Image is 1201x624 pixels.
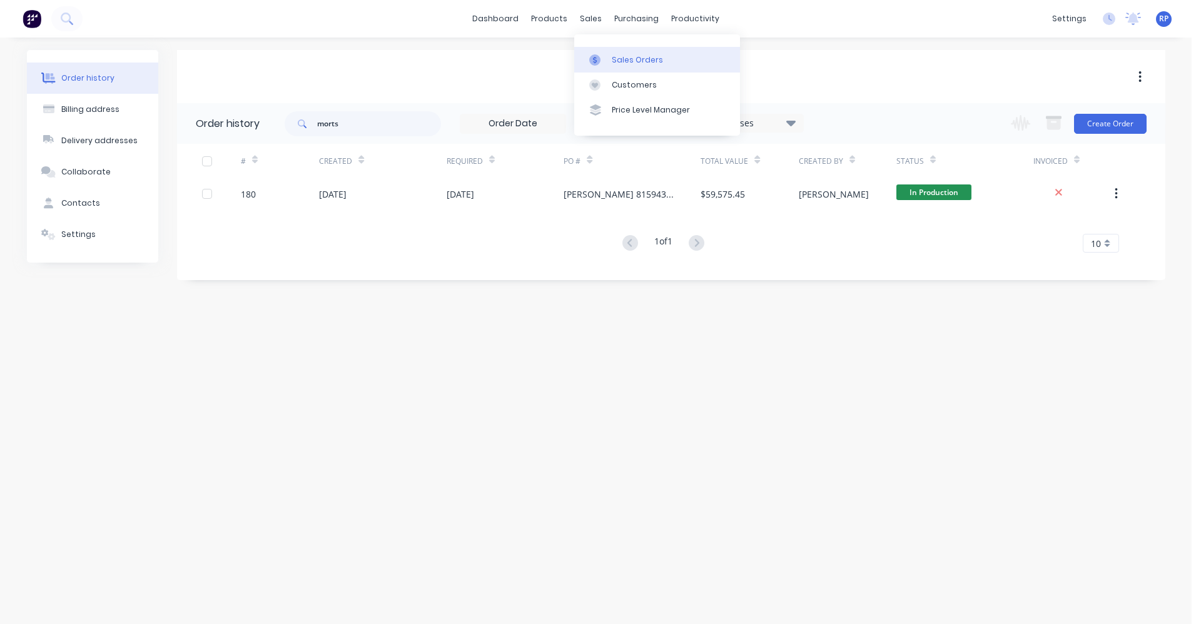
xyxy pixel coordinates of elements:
div: Order history [196,116,260,131]
div: 14 Statuses [698,116,803,130]
div: Delivery addresses [61,135,138,146]
div: # [241,156,246,167]
button: Contacts [27,188,158,219]
button: Settings [27,219,158,250]
div: Total Value [701,144,798,178]
a: Price Level Manager [574,98,740,123]
div: [PERSON_NAME] 815943 - 366141255 [564,188,676,201]
a: dashboard [466,9,525,28]
div: Sales Orders [612,54,663,66]
div: [DATE] [447,188,474,201]
div: products [525,9,574,28]
div: Billing address [61,104,119,115]
button: Collaborate [27,156,158,188]
div: Status [896,156,924,167]
div: Collaborate [61,166,111,178]
button: Billing address [27,94,158,125]
span: RP [1159,13,1168,24]
div: PO # [564,144,701,178]
div: Created By [799,156,843,167]
div: sales [574,9,608,28]
div: Required [447,156,483,167]
button: Order history [27,63,158,94]
button: Delivery addresses [27,125,158,156]
div: Total Value [701,156,748,167]
a: Customers [574,73,740,98]
div: [DATE] [319,188,347,201]
div: 1 of 1 [654,234,672,253]
div: productivity [665,9,726,28]
div: Invoiced [1033,144,1112,178]
span: 10 [1091,237,1101,250]
div: PO # [564,156,580,167]
img: Factory [23,9,41,28]
div: purchasing [608,9,665,28]
span: In Production [896,184,971,200]
div: Required [447,144,564,178]
div: Customers [612,79,657,91]
div: settings [1046,9,1093,28]
input: Order Date [460,114,565,133]
div: Settings [61,229,96,240]
div: Price Level Manager [612,104,690,116]
div: 180 [241,188,256,201]
div: [PERSON_NAME] [799,188,869,201]
button: Create Order [1074,114,1147,134]
input: Search... [317,111,441,136]
div: Created [319,144,446,178]
div: Status [896,144,1033,178]
div: # [241,144,319,178]
a: Sales Orders [574,47,740,72]
div: Created By [799,144,896,178]
div: $59,575.45 [701,188,745,201]
div: Contacts [61,198,100,209]
div: Order history [61,73,114,84]
div: Created [319,156,352,167]
div: Invoiced [1033,156,1068,167]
